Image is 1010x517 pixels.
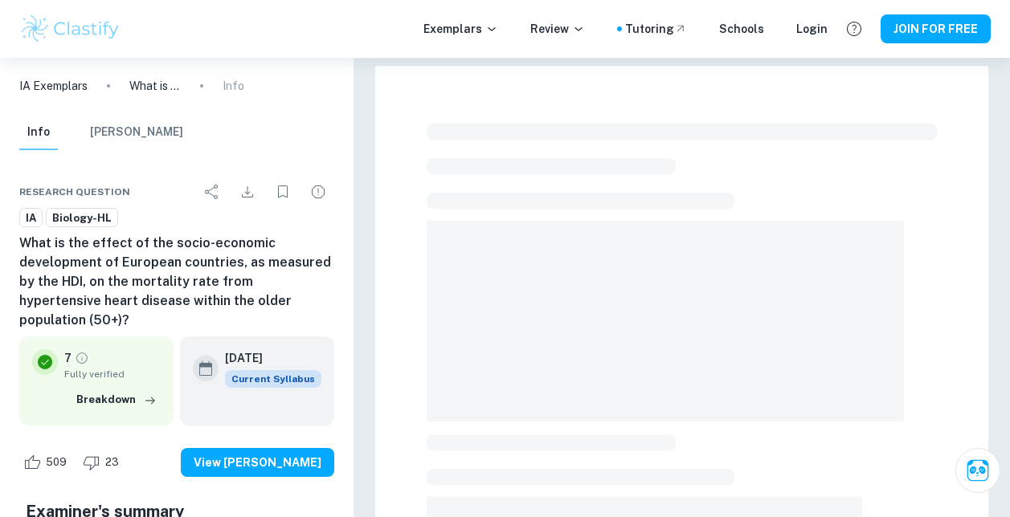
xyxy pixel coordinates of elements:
[20,210,42,226] span: IA
[196,176,228,208] div: Share
[223,77,244,95] p: Info
[881,14,991,43] button: JOIN FOR FREE
[64,349,72,367] p: 7
[225,370,321,388] div: This exemplar is based on the current syllabus. Feel free to refer to it for inspiration/ideas wh...
[129,77,181,95] p: What is the effect of the socio-economic development of European countries, as measured by the HD...
[46,208,118,228] a: Biology-HL
[19,185,130,199] span: Research question
[225,370,321,388] span: Current Syllabus
[796,20,828,38] a: Login
[37,454,76,470] span: 509
[75,351,89,365] a: Grade fully verified
[79,450,128,475] div: Dislike
[719,20,764,38] a: Schools
[225,349,309,367] h6: [DATE]
[96,454,128,470] span: 23
[181,448,334,477] button: View [PERSON_NAME]
[90,115,183,150] button: [PERSON_NAME]
[64,367,161,381] span: Fully verified
[19,234,334,330] h6: What is the effect of the socio-economic development of European countries, as measured by the HD...
[530,20,585,38] p: Review
[267,176,299,208] div: Bookmark
[423,20,498,38] p: Exemplars
[47,210,117,226] span: Biology-HL
[19,115,58,150] button: Info
[19,208,43,228] a: IA
[231,176,264,208] div: Download
[955,448,1000,493] button: Ask Clai
[19,13,121,45] img: Clastify logo
[302,176,334,208] div: Report issue
[625,20,687,38] a: Tutoring
[19,450,76,475] div: Like
[840,15,868,43] button: Help and Feedback
[72,388,161,412] button: Breakdown
[19,77,88,95] a: IA Exemplars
